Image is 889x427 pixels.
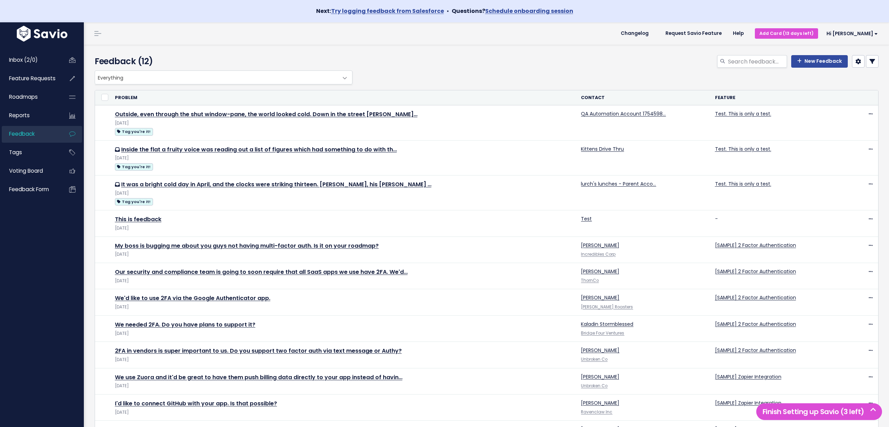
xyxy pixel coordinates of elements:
span: Inbox (2/0) [9,56,38,63]
span: Everything [95,70,352,84]
div: [DATE] [115,330,573,337]
a: Tag you're it! [115,162,153,171]
a: It was a bright cold day in April, and the clocks were striking thirteen. [PERSON_NAME], his [PER... [121,180,431,188]
th: Feature [711,90,839,105]
a: Kaladin Stormblessed [581,321,633,328]
div: [DATE] [115,225,573,232]
td: - [711,210,839,237]
a: Incredibles Corp [581,252,615,257]
img: logo-white.9d6f32f41409.svg [15,26,69,42]
a: [SAMPLE] Zapier Integration [715,373,781,380]
a: Inside the flat a fruity voice was reading out a list of figures which had something to do with th… [121,145,397,153]
a: Reports [2,107,58,123]
span: Tag you're it! [115,163,153,171]
span: Hi [PERSON_NAME] [826,31,878,36]
div: [DATE] [115,356,573,364]
a: Hi [PERSON_NAME] [818,28,883,39]
div: [DATE] [115,382,573,390]
a: [PERSON_NAME] [581,373,619,380]
div: [DATE] [115,120,573,127]
a: Feedback [2,126,58,142]
span: Reports [9,112,30,119]
a: [PERSON_NAME] [581,399,619,406]
a: My boss is bugging me about you guys not having multi-factor auth. Is it on your roadmap? [115,242,379,250]
a: Test. This is only a test. [715,180,771,187]
a: Tag you're it! [115,197,153,206]
a: Kittens Drive Thru [581,145,624,152]
a: Help [727,28,749,39]
a: Tags [2,144,58,160]
a: Test [581,215,592,222]
a: Roadmaps [2,89,58,105]
span: Changelog [621,31,649,36]
a: 2FA in vendors is super important to us. Do you support two factor auth via text message or Authy? [115,347,402,355]
span: Tag you're it! [115,198,153,205]
a: Add Card (13 days left) [755,28,818,38]
a: Our security and compliance team is going to soon require that all SaaS apps we use have 2FA. We'd… [115,268,408,276]
a: Schedule onboarding session [485,7,573,15]
a: Try logging feedback from Salesforce [331,7,444,15]
span: • [447,7,449,15]
a: I'd like to connect GitHub with your app. Is that possible? [115,399,277,407]
div: [DATE] [115,277,573,285]
a: [SAMPLE] 2 Factor Authentication [715,294,796,301]
span: Tags [9,149,22,156]
span: Roadmaps [9,93,38,100]
a: Unbroken Co [581,357,607,362]
th: Contact [577,90,711,105]
a: Test. This is only a test. [715,145,771,152]
a: We needed 2FA. Do you have plans to support it? [115,321,255,329]
div: [DATE] [115,409,573,416]
a: We'd like to use 2FA via the Google Authenticator app. [115,294,270,302]
strong: Next: [316,7,444,15]
div: [DATE] [115,190,573,197]
a: Unbroken Co [581,383,607,389]
a: New Feedback [791,55,848,68]
a: Bridge Four Ventures [581,330,624,336]
a: [PERSON_NAME] [581,268,619,275]
span: Tag you're it! [115,128,153,135]
a: [PERSON_NAME] Roasters [581,304,633,310]
div: [DATE] [115,304,573,311]
a: [SAMPLE] 2 Factor Authentication [715,268,796,275]
a: We use Zuora and it'd be great to have them push billing data directly to your app instead of havin… [115,373,402,381]
h5: Finish Setting up Savio (3 left) [759,406,879,417]
a: Tag you're it! [115,127,153,136]
a: Outside, even through the shut window-pane, the world looked cold. Down in the street [PERSON_NAME]… [115,110,417,118]
div: [DATE] [115,251,573,258]
a: [SAMPLE] 2 Factor Authentication [715,242,796,249]
a: Voting Board [2,163,58,179]
a: [SAMPLE] 2 Factor Authentication [715,347,796,354]
a: Feedback form [2,181,58,197]
a: ThornCo [581,278,599,283]
div: [DATE] [115,155,573,162]
a: Feature Requests [2,70,58,87]
a: Test. This is only a test. [715,110,771,117]
span: Feature Requests [9,75,56,82]
input: Search feedback... [727,55,787,68]
a: [PERSON_NAME] [581,347,619,354]
strong: Questions? [452,7,573,15]
span: Feedback form [9,186,49,193]
a: Inbox (2/0) [2,52,58,68]
span: Feedback [9,130,35,137]
h4: Feedback (12) [95,55,349,68]
th: Problem [111,90,577,105]
a: [PERSON_NAME] [581,242,619,249]
a: [SAMPLE] Zapier Integration [715,399,781,406]
a: [SAMPLE] 2 Factor Authentication [715,321,796,328]
a: Ravenclaw Inc [581,409,612,415]
span: Voting Board [9,167,43,174]
span: Everything [95,71,338,84]
a: Request Savio Feature [660,28,727,39]
a: lurch's lunches - Parent Acco… [581,180,656,187]
a: This is feedback [115,215,161,223]
a: [PERSON_NAME] [581,294,619,301]
a: QA Automation Account 1754598… [581,110,666,117]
